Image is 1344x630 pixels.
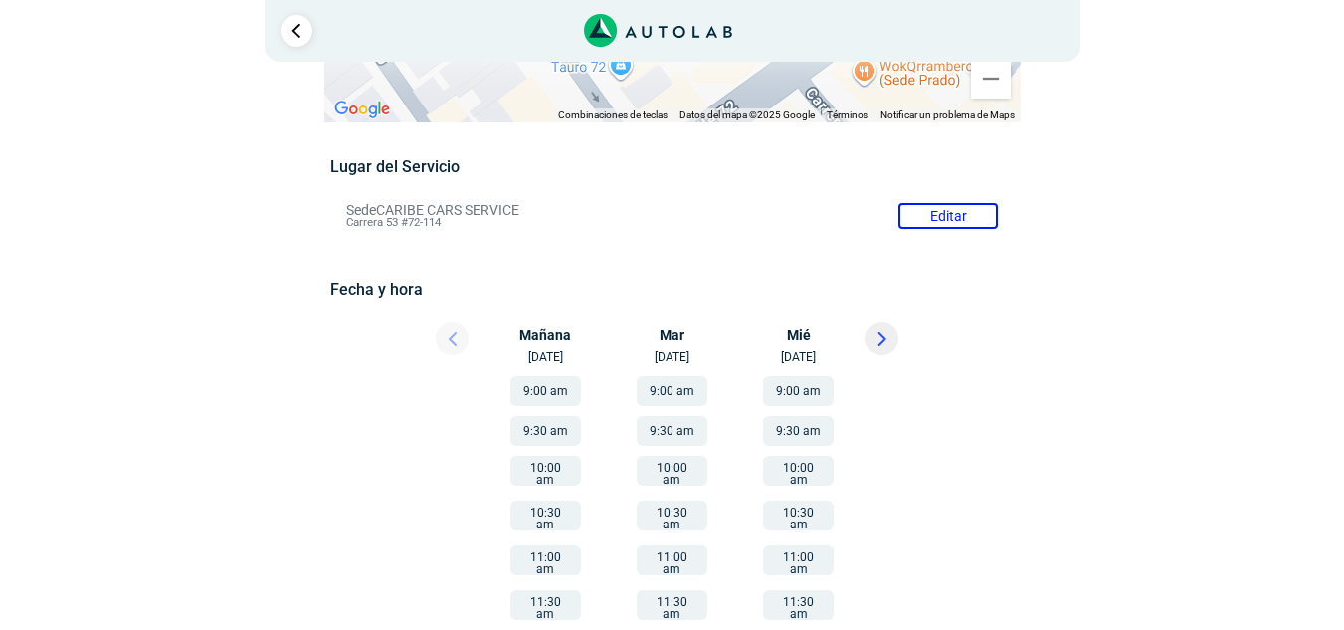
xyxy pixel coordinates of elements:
h5: Fecha y hora [330,280,1014,299]
button: 11:00 am [763,545,834,575]
button: 11:00 am [510,545,581,575]
button: 11:30 am [637,590,707,620]
button: Combinaciones de teclas [558,108,668,122]
span: Datos del mapa ©2025 Google [679,109,815,120]
button: 11:30 am [510,590,581,620]
a: Términos (se abre en una nueva pestaña) [827,109,868,120]
a: Link al sitio de autolab [584,20,732,39]
button: Reducir [971,59,1011,99]
h5: Lugar del Servicio [330,157,1014,176]
a: Ir al paso anterior [281,15,312,47]
button: 10:30 am [763,501,834,530]
button: 9:30 am [763,416,834,446]
button: 9:30 am [637,416,707,446]
button: 10:00 am [510,456,581,486]
button: 9:00 am [763,376,834,406]
button: 10:30 am [637,501,707,530]
img: Google [329,97,395,122]
button: 11:00 am [637,545,707,575]
button: 9:30 am [510,416,581,446]
button: 10:00 am [637,456,707,486]
button: 11:30 am [763,590,834,620]
a: Notificar un problema de Maps [880,109,1015,120]
button: 10:00 am [763,456,834,486]
a: Abre esta zona en Google Maps (se abre en una nueva ventana) [329,97,395,122]
button: 9:00 am [510,376,581,406]
button: 9:00 am [637,376,707,406]
button: 10:30 am [510,501,581,530]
